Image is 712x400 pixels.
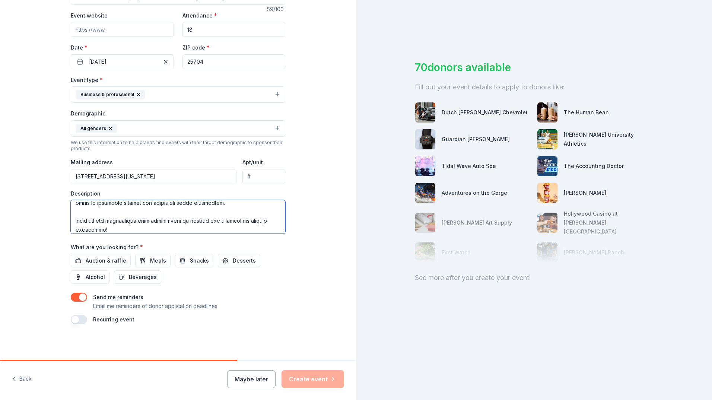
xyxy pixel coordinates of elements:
[86,273,105,282] span: Alcohol
[71,110,105,117] label: Demographic
[71,244,143,251] label: What are you looking for?
[135,254,171,267] button: Meals
[182,12,217,19] label: Attendance
[233,256,256,265] span: Desserts
[71,44,174,51] label: Date
[71,140,285,152] div: We use this information to help brands find events with their target demographic to sponsor their...
[242,159,263,166] label: Apt/unit
[442,108,528,117] div: Dutch [PERSON_NAME] Chevrolet
[218,254,260,267] button: Desserts
[442,162,496,171] div: Tidal Wave Auto Spa
[242,169,285,184] input: #
[76,90,145,99] div: Business & professional
[415,272,653,284] div: See more after you create your event!
[182,22,285,37] input: 20
[537,102,557,123] img: photo for The Human Bean
[267,5,285,14] div: 59 /100
[537,129,557,149] img: photo for Marshall University Athletics
[93,294,143,300] label: Send me reminders
[71,159,113,166] label: Mailing address
[415,183,435,203] img: photo for Adventures on the Gorge
[227,370,276,388] button: Maybe later
[71,254,131,267] button: Auction & raffle
[564,108,609,117] div: The Human Bean
[71,86,285,103] button: Business & professional
[71,169,236,184] input: Enter a US address
[415,102,435,123] img: photo for Dutch Miller Chevrolet
[71,54,174,69] button: [DATE]
[71,270,109,284] button: Alcohol
[175,254,213,267] button: Snacks
[76,124,117,133] div: All genders
[415,129,435,149] img: photo for Guardian Angel Device
[564,130,653,148] div: [PERSON_NAME] University Athletics
[114,270,161,284] button: Beverages
[71,120,285,137] button: All genders
[415,60,653,75] div: 70 donors available
[182,54,285,69] input: 12345 (U.S. only)
[71,12,108,19] label: Event website
[71,22,174,37] input: https://www...
[442,135,510,144] div: Guardian [PERSON_NAME]
[93,316,134,323] label: Recurring event
[537,156,557,176] img: photo for The Accounting Doctor
[71,190,101,197] label: Description
[12,371,32,387] button: Back
[190,256,209,265] span: Snacks
[182,44,210,51] label: ZIP code
[129,273,157,282] span: Beverages
[537,183,557,203] img: photo for Sheetz
[150,256,166,265] span: Meals
[564,162,624,171] div: The Accounting Doctor
[415,81,653,93] div: Fill out your event details to apply to donors like:
[93,302,217,311] p: Email me reminders of donor application deadlines
[86,256,126,265] span: Auction & raffle
[71,76,103,84] label: Event type
[415,156,435,176] img: photo for Tidal Wave Auto Spa
[71,200,285,234] textarea: Lo ipsu do Sita Consect, Adipiscin Elitseddo ei Tempori Utla etd m aliqua en adm VEN. Q’n exercit...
